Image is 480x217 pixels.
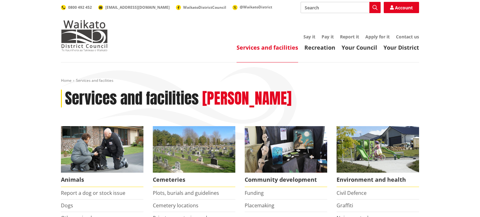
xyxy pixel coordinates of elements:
a: Civil Defence [337,190,367,196]
a: Say it [303,34,315,40]
a: Waikato District Council Animal Control team Animals [61,126,143,187]
a: New housing in Pokeno Environment and health [337,126,419,187]
a: Pay it [322,34,334,40]
a: Report a dog or stock issue [61,190,125,196]
a: Dogs [61,202,73,209]
a: Account [384,2,419,13]
a: Your District [383,44,419,51]
a: [EMAIL_ADDRESS][DOMAIN_NAME] [98,5,170,10]
nav: breadcrumb [61,78,419,83]
img: Animal Control [61,126,143,173]
a: Huntly Cemetery Cemeteries [153,126,235,187]
a: @WaikatoDistrict [232,4,272,10]
a: Funding [245,190,264,196]
img: Waikato District Council - Te Kaunihera aa Takiwaa o Waikato [61,20,108,51]
a: Plots, burials and guidelines [153,190,219,196]
a: Report it [340,34,359,40]
a: 0800 492 452 [61,5,92,10]
span: Environment and health [337,173,419,187]
h2: [PERSON_NAME] [202,90,292,108]
span: 0800 492 452 [68,5,92,10]
a: Graffiti [337,202,353,209]
h1: Services and facilities [65,90,199,108]
a: Recreation [304,44,335,51]
span: @WaikatoDistrict [240,4,272,10]
a: Matariki Travelling Suitcase Art Exhibition Community development [245,126,327,187]
span: Community development [245,173,327,187]
a: Cemetery locations [153,202,198,209]
span: WaikatoDistrictCouncil [183,5,226,10]
img: New housing in Pokeno [337,126,419,173]
input: Search input [301,2,381,13]
a: Placemaking [245,202,274,209]
a: Home [61,78,72,83]
a: Your Council [342,44,377,51]
a: WaikatoDistrictCouncil [176,5,226,10]
span: Animals [61,173,143,187]
a: Services and facilities [237,44,298,51]
img: Matariki Travelling Suitcase Art Exhibition [245,126,327,173]
img: Huntly Cemetery [153,126,235,173]
span: Cemeteries [153,173,235,187]
a: Contact us [396,34,419,40]
a: Apply for it [365,34,390,40]
span: [EMAIL_ADDRESS][DOMAIN_NAME] [105,5,170,10]
span: Services and facilities [76,78,113,83]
